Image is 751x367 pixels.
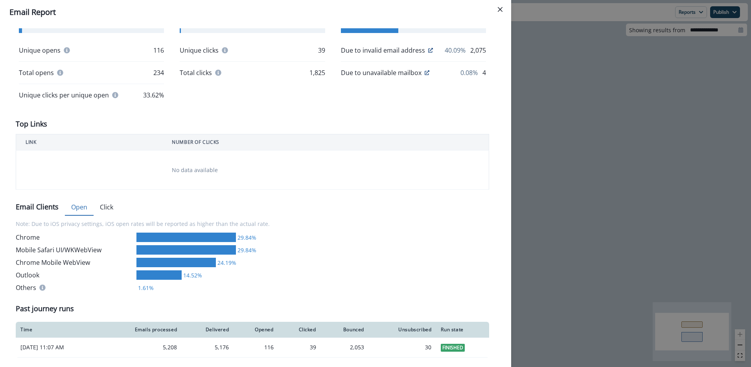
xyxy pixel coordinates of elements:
th: NUMBER OF CLICKS [162,134,489,150]
p: Note: Due to iOS privacy settings, iOS open rates will be reported as higher than the actual rate. [16,215,489,233]
div: Outlook [16,270,133,280]
p: 39 [318,46,325,55]
p: Unique clicks per unique open [19,90,109,100]
span: Finished [441,344,465,352]
p: 1,825 [309,68,325,77]
p: 4 [482,68,486,77]
div: Others [16,283,133,292]
div: Bounced [326,327,364,333]
button: Close [494,3,506,16]
p: 116 [153,46,164,55]
p: Top Links [16,119,47,129]
div: Run state [441,327,484,333]
button: Open [65,199,94,216]
p: Due to invalid email address [341,46,425,55]
button: Click [94,199,120,216]
p: Unique opens [19,46,61,55]
div: 14.52% [182,271,202,279]
div: Unsubscribed [374,327,431,333]
div: 29.84% [236,246,256,254]
div: Emails processed [105,327,177,333]
p: Due to unavailable mailbox [341,68,422,77]
div: 2,053 [326,343,364,351]
div: 116 [238,343,273,351]
p: Past journey runs [16,303,74,314]
div: Chrome [16,233,133,242]
p: 0.08% [460,68,478,77]
div: Mobile Safari UI/WKWebView [16,245,133,255]
div: 30 [374,343,431,351]
p: [DATE] 11:07 AM [20,343,95,351]
div: 29.84% [236,233,256,242]
div: 5,176 [186,343,229,351]
p: Email Clients [16,202,59,212]
p: 33.62% [143,90,164,100]
p: Total clicks [180,68,212,77]
td: No data available [162,150,489,190]
div: Opened [238,327,273,333]
div: 5,208 [105,343,177,351]
div: Time [20,327,95,333]
p: Total opens [19,68,54,77]
p: 2,075 [470,46,486,55]
div: 39 [283,343,316,351]
div: Email Report [9,6,502,18]
th: LINK [16,134,163,150]
p: Unique clicks [180,46,219,55]
p: 234 [153,68,164,77]
div: 1.61% [136,284,154,292]
div: Clicked [283,327,316,333]
div: Delivered [186,327,229,333]
p: 40.09% [445,46,466,55]
div: Chrome Mobile WebView [16,258,133,267]
div: 24.19% [216,259,236,267]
